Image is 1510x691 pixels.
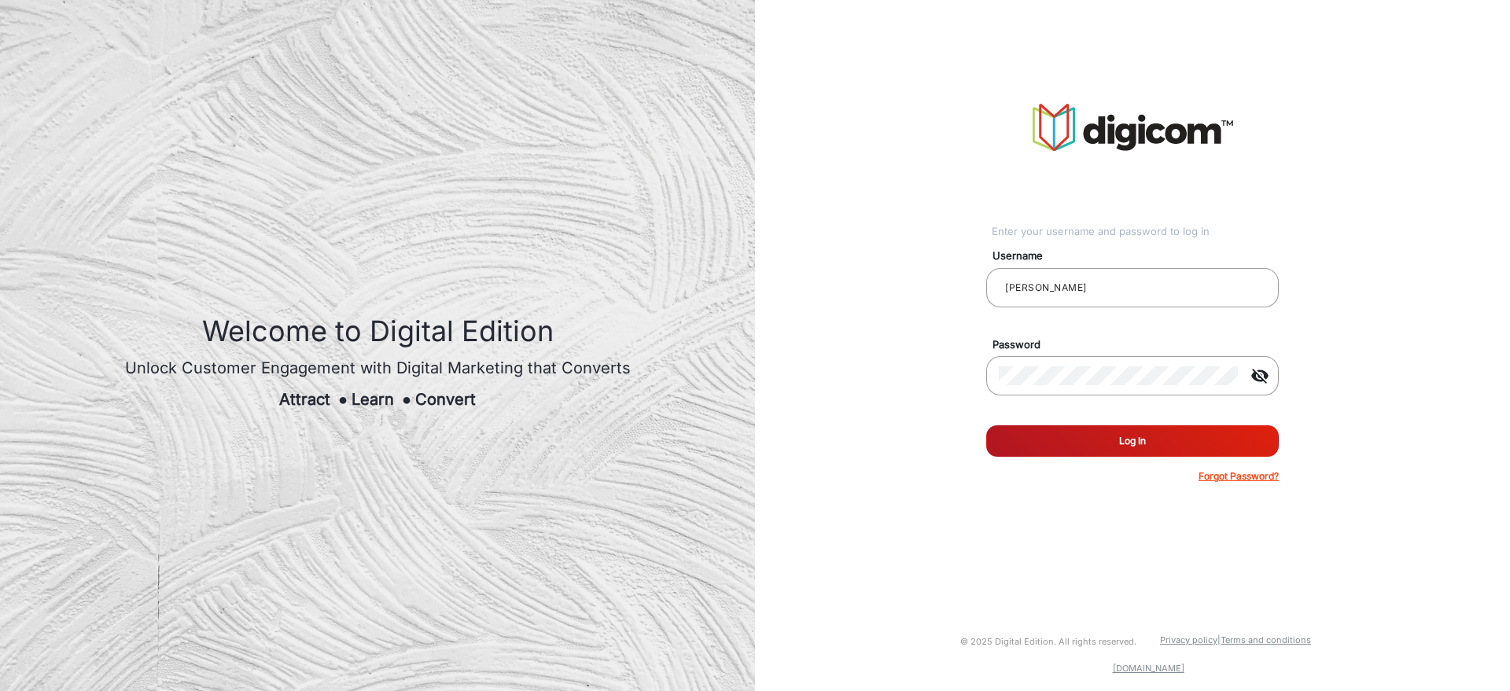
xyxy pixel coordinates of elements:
h1: Welcome to Digital Edition [125,314,631,348]
p: Forgot Password? [1199,469,1279,483]
input: Your username [999,278,1266,297]
button: Log In [986,425,1279,457]
a: [DOMAIN_NAME] [1113,663,1184,674]
img: vmg-logo [1033,104,1233,151]
mat-icon: visibility_off [1241,366,1279,385]
span: ● [402,390,411,409]
div: Attract Learn Convert [125,388,631,411]
a: Privacy policy [1160,634,1217,645]
a: Terms and conditions [1221,634,1311,645]
span: ● [338,390,348,409]
div: Unlock Customer Engagement with Digital Marketing that Converts [125,356,631,380]
div: Enter your username and password to log in [992,224,1279,240]
mat-label: Username [981,248,1297,264]
small: © 2025 Digital Edition. All rights reserved. [960,636,1136,647]
a: | [1217,634,1221,645]
mat-label: Password [981,337,1297,353]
